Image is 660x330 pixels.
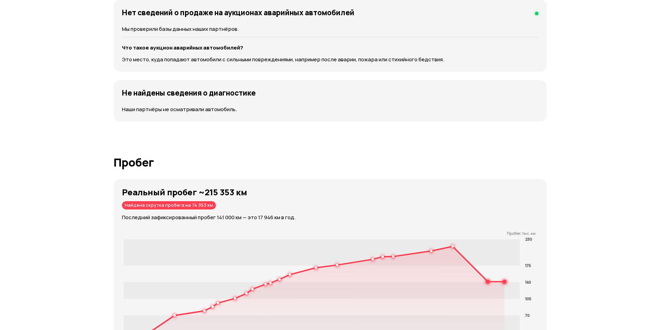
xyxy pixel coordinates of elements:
[122,88,256,97] h4: Не найдены сведения о диагностике
[122,231,536,236] p: Пробег, тыс. км
[122,201,216,209] div: Найдена скрутка пробега на 74 353 км
[114,156,547,169] h1: Пробег
[122,8,354,17] h4: Нет сведений о продаже на аукционах аварийных автомобилей
[525,262,531,268] tspan: 175
[525,296,531,301] tspan: 105
[525,236,532,241] tspan: 230
[525,312,530,318] tspan: 70
[525,279,531,284] tspan: 140
[122,106,538,113] p: Наши партнёры не осматривали автомобиль.
[122,44,243,51] strong: Что такое аукцион аварийных автомобилей?
[122,186,247,198] strong: Реальный пробег ~215 353 км
[122,56,538,63] p: Это место, куда попадают автомобили с сильными повреждениями, например после аварии, пожара или с...
[122,25,538,33] p: Мы проверили базы данных наших партнёров.
[122,214,547,221] p: Последний зафиксированный пробег 141 000 км — это 17 946 км в год.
